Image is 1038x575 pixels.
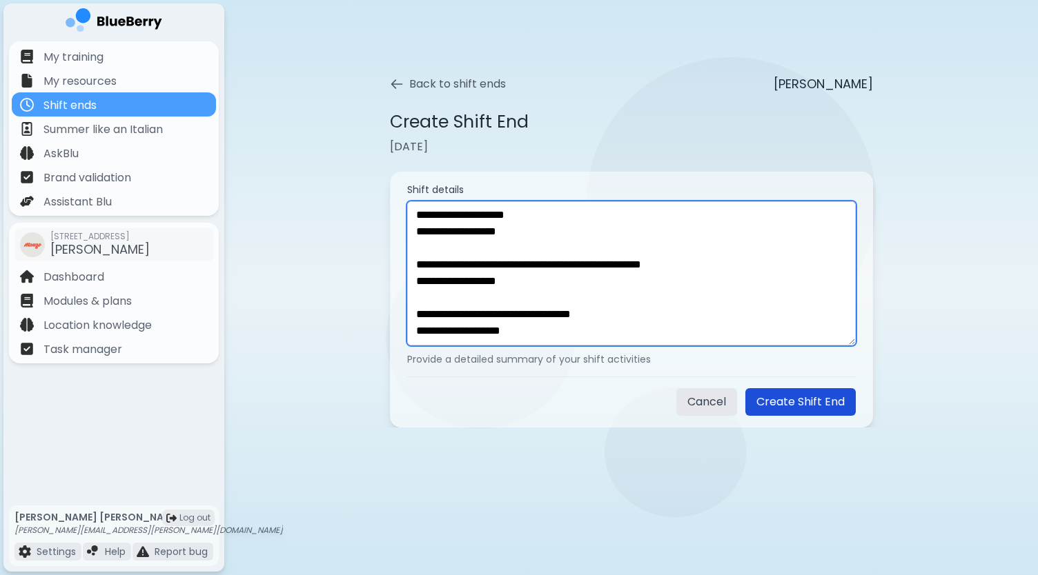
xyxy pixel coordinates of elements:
img: file icon [87,545,99,558]
img: file icon [20,270,34,283]
p: My resources [43,73,117,90]
p: Brand validation [43,170,131,186]
p: Settings [37,545,76,558]
p: [PERSON_NAME][EMAIL_ADDRESS][PERSON_NAME][DOMAIN_NAME] [14,525,283,536]
span: [PERSON_NAME] [50,241,150,258]
p: [DATE] [390,139,873,155]
img: file icon [20,74,34,88]
p: Task manager [43,341,122,358]
img: file icon [20,98,34,112]
p: Summer like an Italian [43,121,163,138]
button: Back to shift ends [390,76,506,92]
span: [STREET_ADDRESS] [50,231,150,242]
img: file icon [19,545,31,558]
h1: Create Shift End [390,110,529,133]
p: AskBlu [43,145,79,162]
p: Report bug [155,545,208,558]
img: file icon [20,122,34,136]
img: file icon [20,342,34,356]
span: Log out [179,512,210,523]
p: My training [43,49,104,65]
p: Dashboard [43,269,104,285]
img: file icon [20,318,34,332]
p: Location knowledge [43,317,152,334]
p: Modules & plans [43,293,132,310]
p: Assistant Blu [43,194,112,210]
p: Shift ends [43,97,97,114]
button: Cancel [676,388,737,416]
img: file icon [20,146,34,160]
img: logout [166,513,177,523]
img: file icon [20,50,34,63]
p: [PERSON_NAME] [774,74,873,94]
img: file icon [20,194,34,208]
img: file icon [20,170,34,184]
img: company logo [66,8,162,37]
img: file icon [137,545,149,558]
label: Shift details [407,183,856,196]
p: Provide a detailed summary of your shift activities [407,353,856,365]
p: Help [105,545,126,558]
p: [PERSON_NAME] [PERSON_NAME] [14,511,283,523]
img: file icon [20,294,34,307]
img: company thumbnail [20,232,45,257]
button: Create Shift End [745,388,856,416]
